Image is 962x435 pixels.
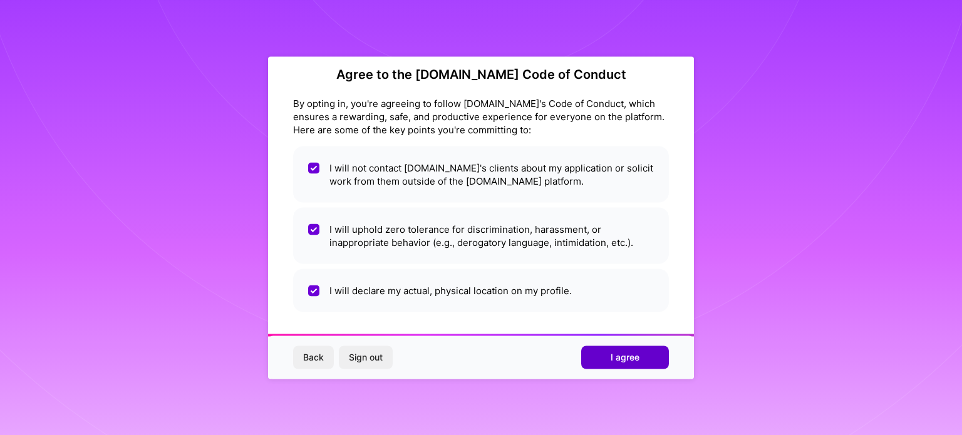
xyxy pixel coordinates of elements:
button: Back [293,346,334,369]
span: Back [303,351,324,364]
li: I will uphold zero tolerance for discrimination, harassment, or inappropriate behavior (e.g., der... [293,207,669,264]
span: I agree [611,351,639,364]
div: By opting in, you're agreeing to follow [DOMAIN_NAME]'s Code of Conduct, which ensures a rewardin... [293,96,669,136]
button: I agree [581,346,669,369]
li: I will declare my actual, physical location on my profile. [293,269,669,312]
h2: Agree to the [DOMAIN_NAME] Code of Conduct [293,66,669,81]
button: Sign out [339,346,393,369]
span: Sign out [349,351,383,364]
li: I will not contact [DOMAIN_NAME]'s clients about my application or solicit work from them outside... [293,146,669,202]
